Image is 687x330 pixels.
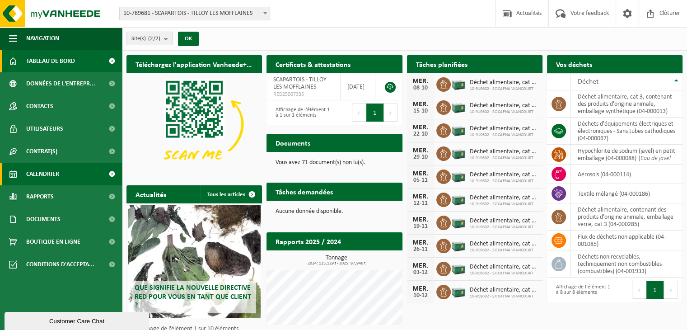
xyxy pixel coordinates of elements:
[451,99,466,114] img: PB-LB-0680-HPE-GN-01
[411,223,430,230] div: 19-11
[411,200,430,207] div: 12-11
[411,269,430,276] div: 03-12
[470,225,538,230] span: 10-919602 - SOCAFNA WANCOURT
[451,191,466,207] img: PB-LB-0680-HPE-GN-01
[135,284,251,309] span: Que signifie la nouvelle directive RED pour vous en tant que client ?
[352,104,366,122] button: Previous
[26,185,54,208] span: Rapports
[411,216,430,223] div: MER.
[451,168,466,184] img: PB-LB-0680-HPE-GN-01
[411,131,430,137] div: 22-10
[571,203,682,231] td: déchet alimentaire, contenant des produits d'origine animale, emballage verre, cat 3 (04-000285)
[26,27,59,50] span: Navigation
[551,280,610,300] div: Affichage de l'élément 1 à 8 sur 8 éléments
[266,134,319,151] h2: Documents
[632,281,646,299] button: Previous
[451,283,466,299] img: PB-LB-0680-HPE-GN-01
[411,108,430,114] div: 15-10
[571,231,682,250] td: flux de déchets non applicable (04-001085)
[26,231,80,253] span: Boutique en ligne
[324,250,402,268] a: Consulter les rapports
[26,253,94,276] span: Conditions d'accepta...
[200,185,261,203] a: Tous les articles
[470,148,538,156] span: Déchet alimentaire, cat 3, contenant des produits d'origine animale, emballage s...
[126,73,262,175] img: Download de VHEPlus App
[470,264,538,271] span: Déchet alimentaire, cat 3, contenant des produits d'origine animale, emballage s...
[26,50,75,72] span: Tableau de bord
[470,248,538,253] span: 10-919602 - SOCAFNA WANCOURT
[470,217,538,225] span: Déchet alimentaire, cat 3, contenant des produits d'origine animale, emballage s...
[411,154,430,160] div: 29-10
[411,246,430,253] div: 26-11
[273,76,327,90] span: SCAPARTOIS - TILLOY LES MOFFLAINES
[26,72,95,95] span: Données de l'entrepr...
[271,103,330,123] div: Affichage de l'élément 1 à 1 sur 1 éléments
[26,118,63,140] span: Utilisateurs
[470,194,538,202] span: Déchet alimentaire, cat 3, contenant des produits d'origine animale, emballage s...
[411,262,430,269] div: MER.
[470,202,538,207] span: 10-919602 - SOCAFNA WANCOURT
[470,271,538,276] span: 10-919602 - SOCAFNA WANCOURT
[26,163,59,185] span: Calendrier
[451,214,466,230] img: PB-LB-0680-HPE-GN-01
[411,170,430,177] div: MER.
[384,104,398,122] button: Next
[411,85,430,91] div: 08-10
[276,208,393,215] p: Aucune donnée disponible.
[119,7,270,20] span: 10-789681 - SCAPARTOIS - TILLOY LES MOFFLAINES
[126,185,175,203] h2: Actualités
[266,183,342,200] h2: Tâches demandées
[451,237,466,253] img: PB-LB-0680-HPE-GN-01
[571,184,682,203] td: textile mélangé (04-000186)
[128,205,261,318] a: Que signifie la nouvelle directive RED pour vous en tant que client ?
[411,239,430,246] div: MER.
[411,292,430,299] div: 10-12
[131,32,160,46] span: Site(s)
[470,132,538,138] span: 10-919602 - SOCAFNA WANCOURT
[411,193,430,200] div: MER.
[451,122,466,137] img: PB-LB-0680-HPE-GN-01
[411,285,430,292] div: MER.
[470,171,538,179] span: Déchet alimentaire, cat 3, contenant des produits d'origine animale, emballage s...
[271,255,402,266] h3: Tonnage
[26,140,57,163] span: Contrat(s)
[470,179,538,184] span: 10-919602 - SOCAFNA WANCOURT
[411,147,430,154] div: MER.
[266,55,360,73] h2: Certificats & attestations
[411,177,430,184] div: 05-11
[640,155,671,162] i: Eau de javel
[178,32,199,46] button: OK
[451,260,466,276] img: PB-LB-0680-HPE-GN-01
[470,125,538,132] span: Déchet alimentaire, cat 3, contenant des produits d'origine animale, emballage s...
[366,104,384,122] button: 1
[547,55,601,73] h2: Vos déchets
[271,261,402,266] span: 2024: 125,129 t - 2025: 87,946 t
[266,232,350,250] h2: Rapports 2025 / 2024
[411,101,430,108] div: MER.
[407,55,477,73] h2: Tâches planifiées
[120,7,270,20] span: 10-789681 - SCAPARTOIS - TILLOY LES MOFFLAINES
[571,118,682,145] td: déchets d'équipements électriques et électroniques - Sans tubes cathodiques (04-000067)
[571,90,682,118] td: déchet alimentaire, cat 3, contenant des produits d'origine animale, emballage synthétique (04-00...
[26,95,53,118] span: Contacts
[273,91,333,98] span: RED25007335
[470,156,538,161] span: 10-919602 - SOCAFNA WANCOURT
[276,160,393,166] p: Vous avez 71 document(s) non lu(s).
[571,250,682,278] td: déchets non recyclables, techniquement non combustibles (combustibles) (04-001933)
[470,79,538,86] span: Déchet alimentaire, cat 3, contenant des produits d'origine animale, emballage s...
[470,109,538,115] span: 10-919602 - SOCAFNA WANCOURT
[664,281,678,299] button: Next
[451,145,466,160] img: PB-LB-0680-HPE-GN-01
[470,240,538,248] span: Déchet alimentaire, cat 3, contenant des produits d'origine animale, emballage s...
[646,281,664,299] button: 1
[411,124,430,131] div: MER.
[411,78,430,85] div: MER.
[470,287,538,294] span: Déchet alimentaire, cat 3, contenant des produits d'origine animale, emballage s...
[341,73,375,100] td: [DATE]
[126,32,173,45] button: Site(s)(2/2)
[470,102,538,109] span: Déchet alimentaire, cat 3, contenant des produits d'origine animale, emballage s...
[126,55,262,73] h2: Téléchargez l'application Vanheede+ maintenant!
[451,76,466,91] img: PB-LB-0680-HPE-GN-01
[148,36,160,42] count: (2/2)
